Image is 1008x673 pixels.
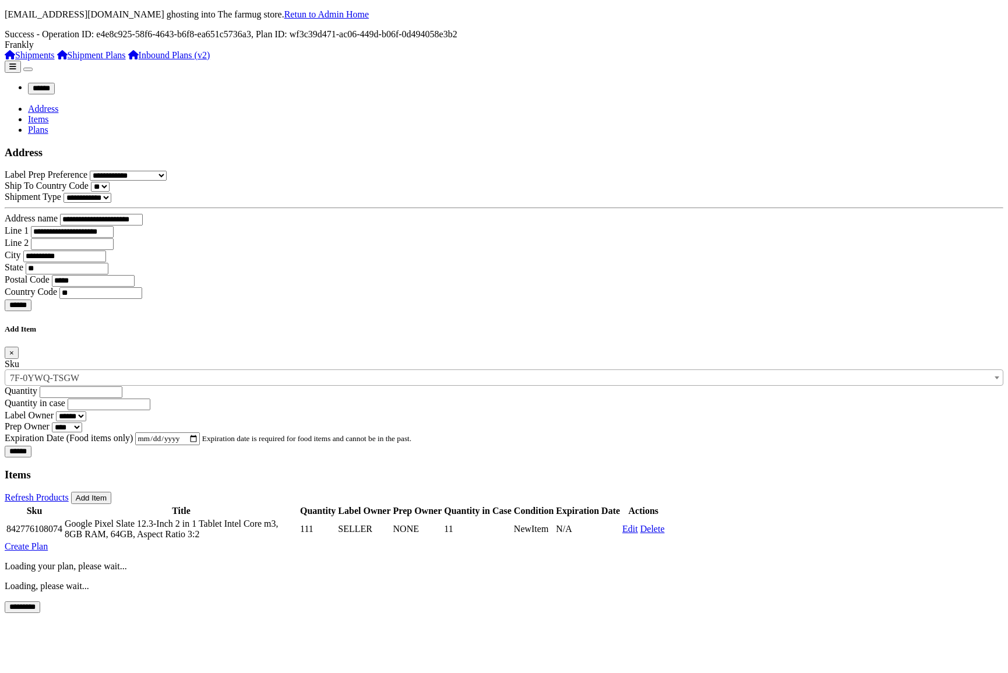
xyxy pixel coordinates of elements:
[299,518,336,540] td: 111
[5,50,55,60] a: Shipments
[5,250,21,260] label: City
[5,359,19,369] label: Sku
[555,518,621,540] td: N/A
[5,347,19,359] button: Close
[5,9,1003,20] p: [EMAIL_ADDRESS][DOMAIN_NAME] ghosting into The farmug store.
[28,125,48,135] a: Plans
[5,170,87,179] label: Label Prep Preference
[443,518,512,540] td: 11
[5,213,58,223] label: Address name
[5,398,65,408] label: Quantity in case
[28,104,58,114] a: Address
[9,348,14,357] span: ×
[443,505,512,517] th: Quantity in Case
[5,410,54,420] label: Label Owner
[28,114,49,124] a: Items
[5,325,1003,334] h5: Add Item
[128,50,210,60] a: Inbound Plans (v2)
[5,468,1003,481] h3: Items
[6,505,63,517] th: Sku
[337,505,391,517] th: Label Owner
[284,9,369,19] a: Retun to Admin Home
[299,505,336,517] th: Quantity
[5,386,37,396] label: Quantity
[5,369,1003,386] span: Pro Sanitize Hand Sanitizer, 8 oz Bottles, 1 Carton, 12 bottles each Carton
[393,518,443,540] td: NONE
[337,518,391,540] td: SELLER
[57,50,126,60] a: Shipment Plans
[5,40,1003,50] div: Frankly
[5,262,23,272] label: State
[6,518,63,540] td: 842776108074
[5,29,1003,40] div: Success - Operation ID: e4e8c925-58f6-4643-b6f8-ea651c5736a3, Plan ID: wf3c39d471-ac06-449d-b06f-...
[5,433,133,443] label: Expiration Date (Food items only)
[64,518,298,540] td: Google Pixel Slate 12.3-Inch 2 in 1 Tablet Intel Core m3, 8GB RAM, 64GB, Aspect Ratio 3:2
[622,524,638,534] a: Edit
[622,505,665,517] th: Actions
[5,421,50,431] label: Prep Owner
[23,68,33,71] button: Toggle navigation
[202,434,411,443] small: Expiration date is required for food items and cannot be in the past.
[5,192,61,202] label: Shipment Type
[555,505,621,517] th: Expiration Date
[5,238,29,248] label: Line 2
[5,181,89,191] label: Ship To Country Code
[5,370,1003,386] span: Pro Sanitize Hand Sanitizer, 8 oz Bottles, 1 Carton, 12 bottles each Carton
[64,505,298,517] th: Title
[5,492,69,502] a: Refresh Products
[71,492,111,504] button: Add Item
[5,146,1003,159] h3: Address
[640,524,665,534] a: Delete
[513,518,554,540] td: NewItem
[5,581,1003,591] p: Loading, please wait...
[5,274,50,284] label: Postal Code
[393,505,443,517] th: Prep Owner
[5,541,48,551] a: Create Plan
[5,287,57,297] label: Country Code
[5,561,1003,572] p: Loading your plan, please wait...
[5,225,29,235] label: Line 1
[513,505,554,517] th: Condition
